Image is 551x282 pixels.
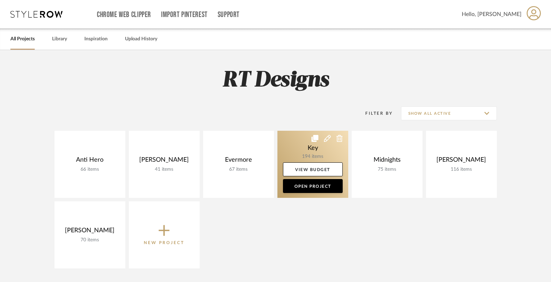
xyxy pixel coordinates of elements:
[60,227,120,237] div: [PERSON_NAME]
[52,34,67,44] a: Library
[60,167,120,172] div: 66 items
[283,162,343,176] a: View Budget
[283,179,343,193] a: Open Project
[357,110,393,117] div: Filter By
[218,12,240,18] a: Support
[209,156,268,167] div: Evermore
[26,67,526,94] h2: RT Designs
[462,10,521,18] span: Hello, [PERSON_NAME]
[97,12,151,18] a: Chrome Web Clipper
[129,201,200,268] button: New Project
[60,156,120,167] div: Anti Hero
[357,156,417,167] div: Midnights
[161,12,208,18] a: Import Pinterest
[134,156,194,167] div: [PERSON_NAME]
[144,239,184,246] p: New Project
[10,34,35,44] a: All Projects
[432,156,491,167] div: [PERSON_NAME]
[84,34,108,44] a: Inspiration
[209,167,268,172] div: 67 items
[60,237,120,243] div: 70 items
[357,167,417,172] div: 75 items
[432,167,491,172] div: 116 items
[125,34,157,44] a: Upload History
[134,167,194,172] div: 41 items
